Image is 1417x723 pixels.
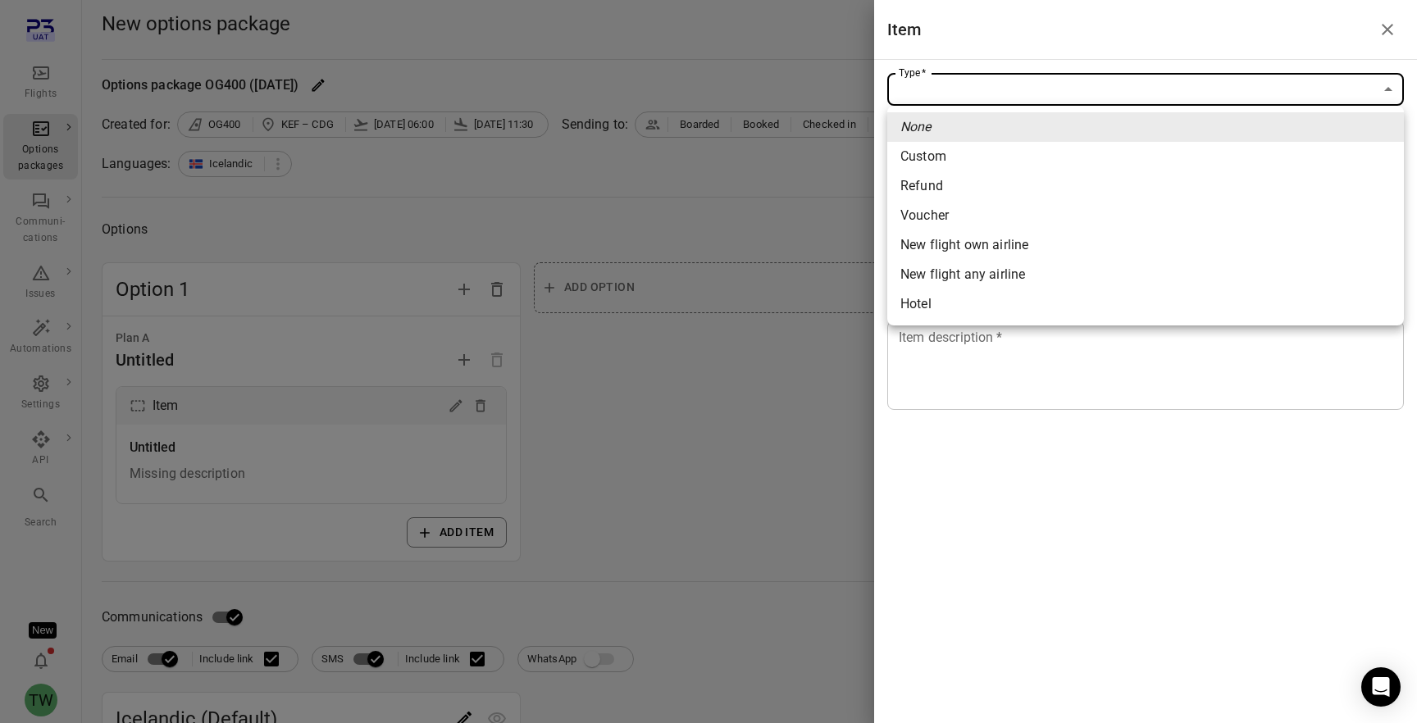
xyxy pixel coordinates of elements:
span: New flight own airline [900,235,1391,255]
div: Open Intercom Messenger [1361,667,1401,707]
span: Refund [900,176,1391,196]
span: Voucher [900,206,1391,225]
span: Custom [900,147,1391,166]
span: Hotel [900,294,1391,314]
em: None [900,117,932,137]
span: New flight any airline [900,265,1391,284]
